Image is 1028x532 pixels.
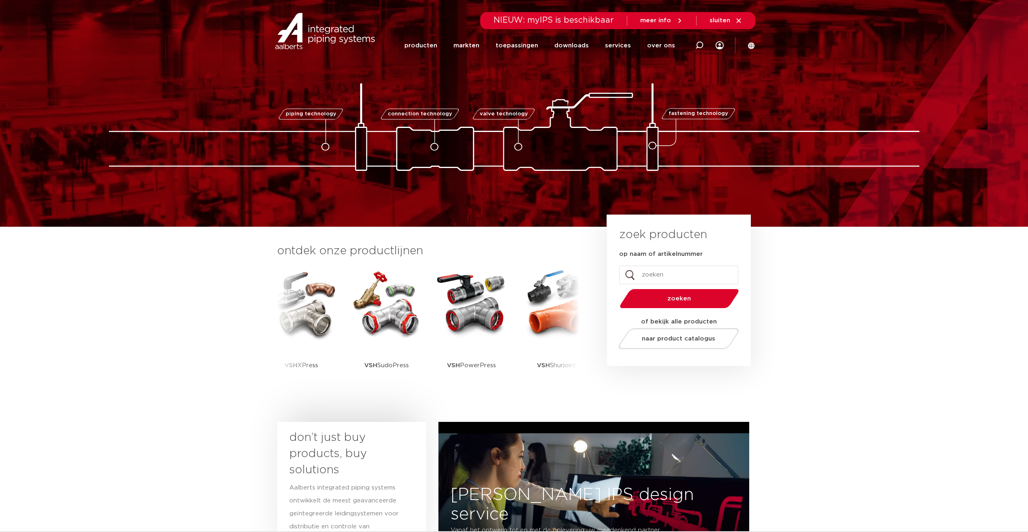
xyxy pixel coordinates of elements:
button: zoeken [616,288,742,309]
strong: VSH [537,362,550,368]
p: XPress [284,340,318,391]
p: Shurjoint [537,340,576,391]
a: over ons [647,30,675,61]
a: meer info [640,17,683,24]
label: op naam of artikelnummer [619,250,703,258]
a: VSHSudoPress [350,267,423,391]
span: valve technology [480,111,528,117]
h3: [PERSON_NAME] IPS design service [438,485,749,524]
span: NIEUW: myIPS is beschikbaar [494,16,614,24]
span: naar product catalogus [642,336,715,342]
span: fastening technology [669,111,728,117]
p: SudoPress [364,340,409,391]
a: sluiten [710,17,742,24]
a: markten [453,30,479,61]
strong: VSH [447,362,460,368]
a: services [605,30,631,61]
a: toepassingen [496,30,538,61]
strong: of bekijk alle producten [641,319,717,325]
p: PowerPress [447,340,496,391]
h3: zoek producten [619,227,707,243]
strong: VSH [284,362,297,368]
a: naar product catalogus [616,328,741,349]
span: zoeken [641,296,718,302]
span: sluiten [710,17,730,23]
a: VSHShurjoint [520,267,593,391]
strong: VSH [364,362,377,368]
h3: ontdek onze productlijnen [277,243,579,259]
a: producten [404,30,437,61]
a: downloads [554,30,589,61]
a: VSHPowerPress [435,267,508,391]
span: connection technology [387,111,452,117]
h3: don’t just buy products, buy solutions [289,430,400,478]
input: zoeken [619,266,738,284]
nav: Menu [404,30,675,61]
span: meer info [640,17,671,23]
span: piping technology [286,111,336,117]
a: VSHXPress [265,267,338,391]
div: my IPS [716,29,724,62]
